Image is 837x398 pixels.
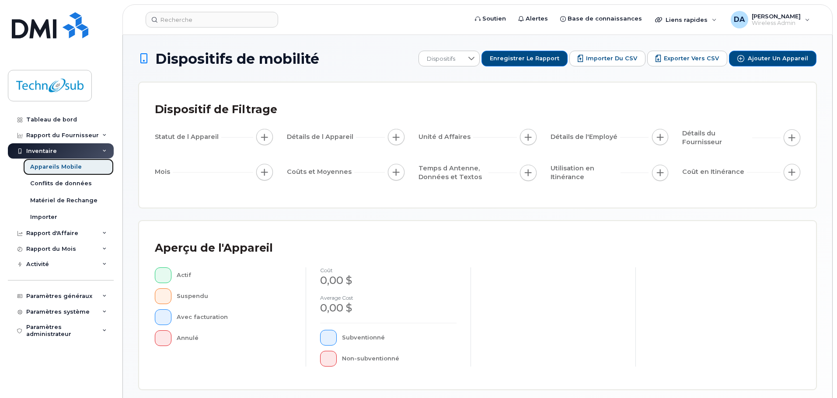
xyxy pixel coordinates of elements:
span: Enregistrer le rapport [490,55,559,62]
span: Utilisation en Itinérance [551,164,621,182]
span: Statut de l Appareil [155,132,221,142]
button: Exporter vers CSV [647,51,727,66]
div: Annulé [177,330,292,346]
div: 0,00 $ [320,273,457,288]
span: Coût en Itinérance [682,167,747,177]
span: Dispositifs [419,51,463,67]
span: Ajouter un appareil [748,55,808,62]
button: Ajouter un appareil [729,51,816,66]
div: 0,00 $ [320,301,457,315]
button: Importer du CSV [569,51,645,66]
span: Mois [155,167,173,177]
span: Détails de l Appareil [287,132,356,142]
span: Unité d Affaires [418,132,473,142]
span: Détails de l'Employé [551,132,620,142]
span: Dispositifs de mobilité [155,51,319,66]
h4: coût [320,267,457,273]
span: Exporter vers CSV [664,55,719,62]
span: Coûts et Moyennes [287,167,354,177]
button: Enregistrer le rapport [481,51,568,66]
h4: Average cost [320,295,457,301]
div: Actif [177,267,292,283]
span: Temps d Antenne, Données et Textos [418,164,488,182]
div: Avec facturation [177,309,292,325]
span: Détails du Fournisseur [682,129,752,147]
div: Subventionné [342,330,457,346]
div: Dispositif de Filtrage [155,98,277,121]
div: Non-subventionné [342,351,457,367]
div: Suspendu [177,288,292,304]
span: Importer du CSV [586,55,637,62]
div: Aperçu de l'Appareil [155,237,273,260]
